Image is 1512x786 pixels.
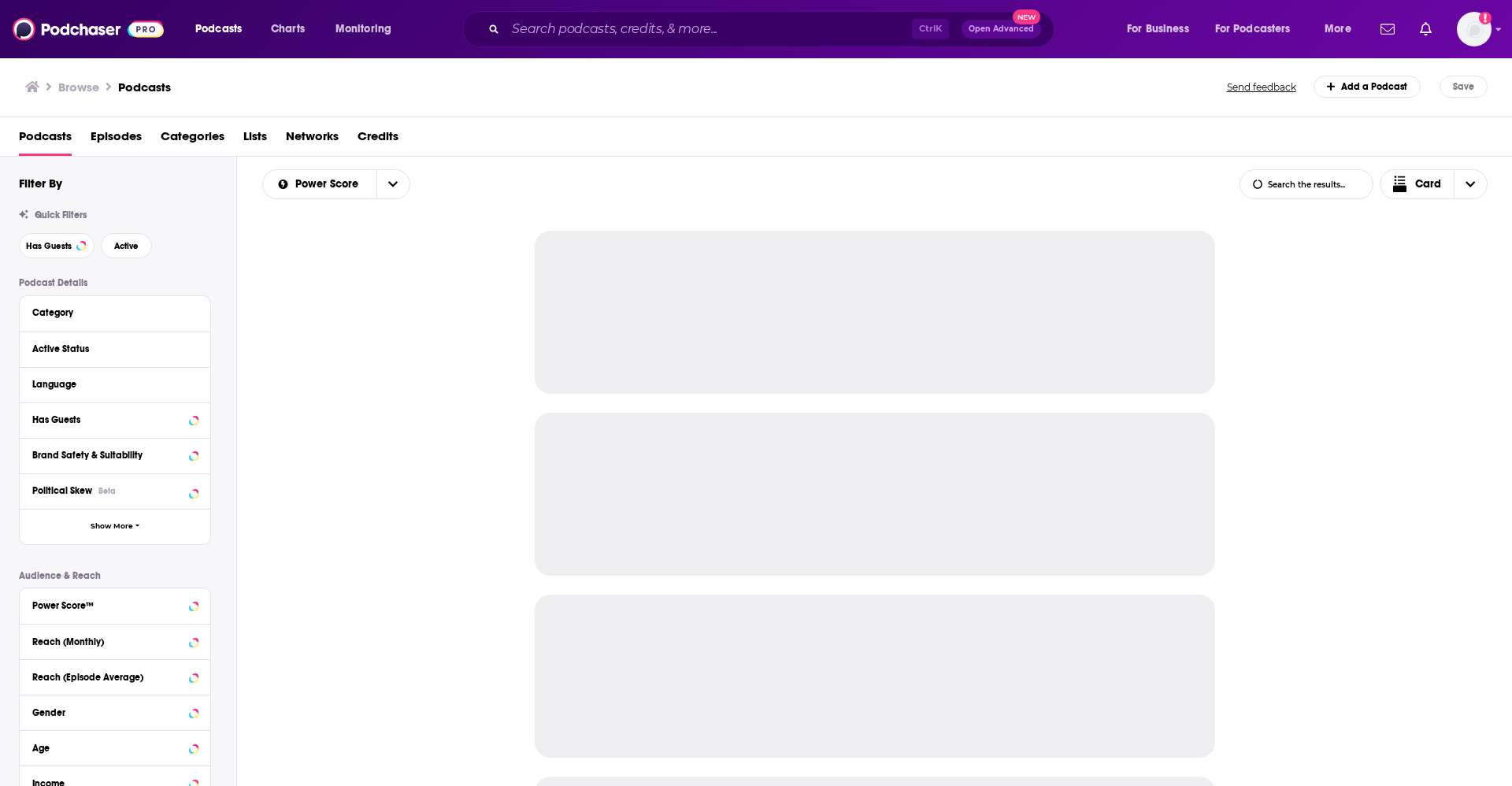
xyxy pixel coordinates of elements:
[101,233,152,258] button: Active
[19,570,211,581] p: Audience & Reach
[1374,16,1401,43] a: Show notifications dropdown
[35,209,87,221] span: Quick Filters
[1457,12,1492,46] img: User Profile
[32,480,198,500] button: Political SkewBeta
[32,379,187,390] div: Language
[271,18,305,40] span: Charts
[13,14,164,44] img: Podchaser - Follow, Share and Rate Podcasts
[1314,17,1371,42] button: open menu
[184,17,262,42] button: open menu
[358,124,398,156] a: Credits
[376,170,409,198] button: open menu
[286,124,339,156] a: Networks
[1314,76,1421,98] a: Add a Podcast
[32,636,184,647] div: Reach (Monthly)
[1457,12,1492,46] span: Logged in as evankrask
[1414,16,1438,43] a: Show notifications dropdown
[1415,179,1441,190] span: Card
[91,124,142,156] a: Episodes
[324,17,412,42] button: open menu
[1215,18,1291,40] span: For Podcasters
[19,124,72,156] a: Podcasts
[32,702,198,721] button: Gender
[32,737,198,757] button: Age
[1479,12,1492,24] svg: Add a profile image
[32,410,198,429] button: Has Guests
[295,179,364,190] span: Power Score
[26,242,72,250] span: Has Guests
[1013,9,1041,24] span: New
[262,169,410,199] h2: Choose List sort
[243,124,267,156] a: Lists
[263,179,376,190] button: open menu
[195,18,242,40] span: Podcasts
[32,666,198,686] button: Reach (Episode Average)
[114,242,139,250] span: Active
[32,672,184,683] div: Reach (Episode Average)
[1325,18,1351,40] span: More
[32,307,187,318] div: Category
[161,124,224,156] a: Categories
[1205,17,1314,42] button: open menu
[1440,76,1488,98] button: Save
[58,80,99,95] h3: Browse
[32,631,198,651] button: Reach (Monthly)
[32,445,198,465] button: Brand Safety & Suitability
[962,20,1041,39] button: Open AdvancedNew
[32,743,184,754] div: Age
[1127,18,1189,40] span: For Business
[19,176,62,191] h2: Filter By
[335,18,391,40] span: Monitoring
[32,343,187,354] div: Active Status
[261,17,314,42] a: Charts
[32,450,184,461] div: Brand Safety & Suitability
[1457,12,1492,46] button: Show profile menu
[32,600,184,611] div: Power Score™
[1380,169,1488,199] button: Choose View
[32,339,198,358] button: Active Status
[98,486,116,496] div: Beta
[1116,17,1209,42] button: open menu
[32,485,92,496] span: Political Skew
[32,595,198,614] button: Power Score™
[506,17,912,42] input: Search podcasts, credits, & more...
[477,11,1069,47] div: Search podcasts, credits, & more...
[19,233,94,258] button: Has Guests
[1222,80,1301,94] button: Send feedback
[19,277,211,288] p: Podcast Details
[32,707,184,718] div: Gender
[969,25,1034,33] span: Open Advanced
[32,302,198,322] button: Category
[912,19,949,39] span: Ctrl K
[91,522,133,531] span: Show More
[32,374,198,394] button: Language
[32,414,184,425] div: Has Guests
[118,80,171,95] a: Podcasts
[20,509,210,544] button: Show More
